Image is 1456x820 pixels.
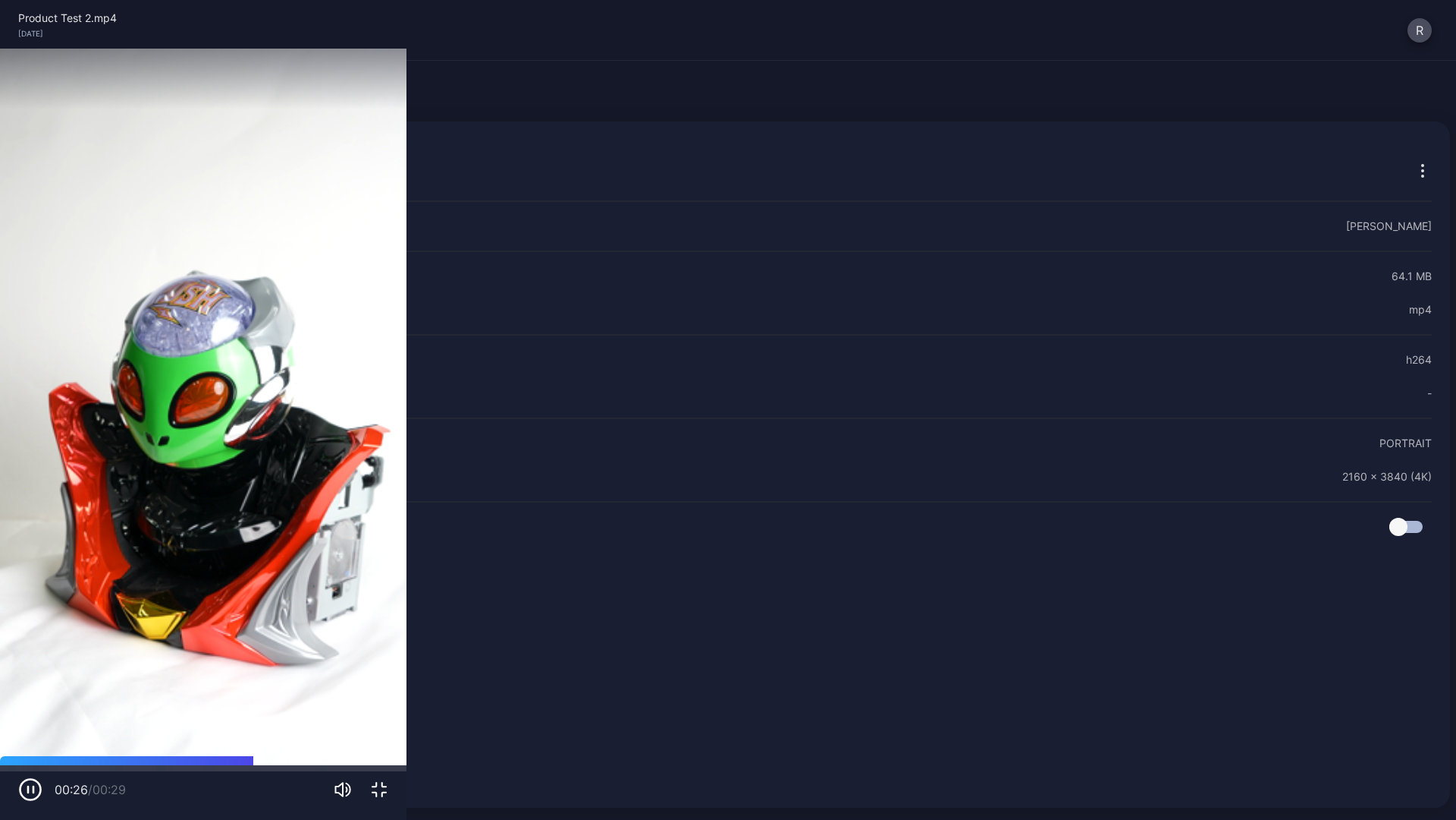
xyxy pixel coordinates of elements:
div: PORTRAIT [1379,434,1432,453]
div: 64.1 MB [1392,267,1432,285]
div: [PERSON_NAME] [1346,217,1432,235]
button: R [1407,18,1432,43]
div: h264 [1406,351,1432,369]
div: - [1427,384,1432,402]
div: mp4 [1409,301,1432,319]
div: 2160 x 3840 (4K) [1342,468,1432,486]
